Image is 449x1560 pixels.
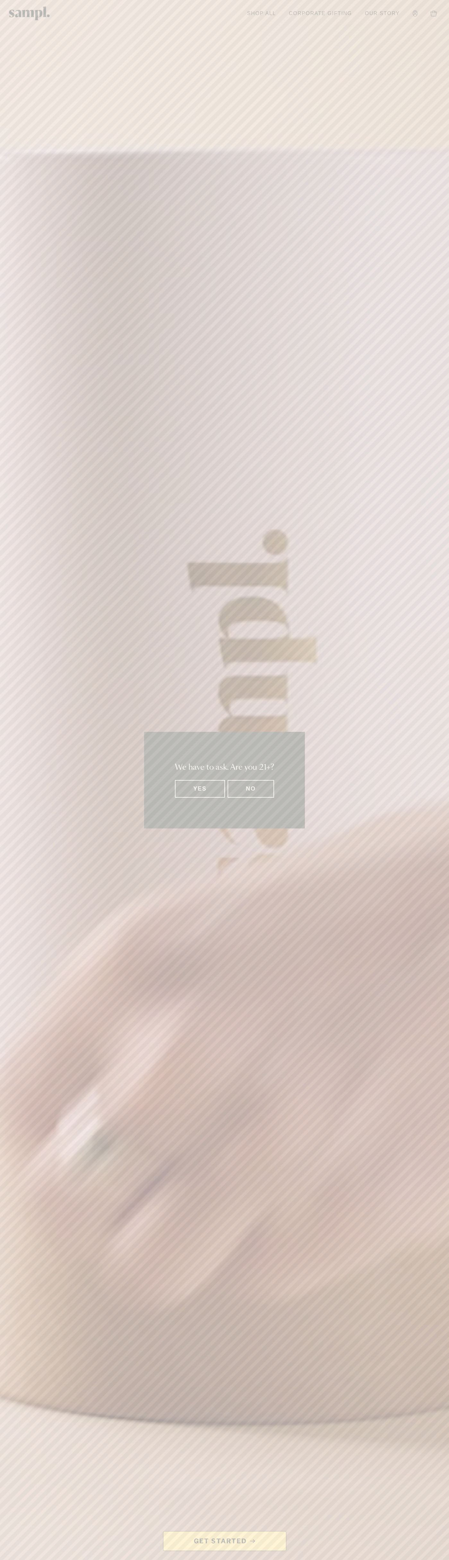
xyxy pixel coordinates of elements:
[362,6,403,21] a: Our Story
[163,1531,286,1551] a: Get Started
[9,6,50,20] img: Sampl logo
[286,6,355,21] a: Corporate Gifting
[194,1537,247,1546] span: Get Started
[244,6,279,21] a: Shop All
